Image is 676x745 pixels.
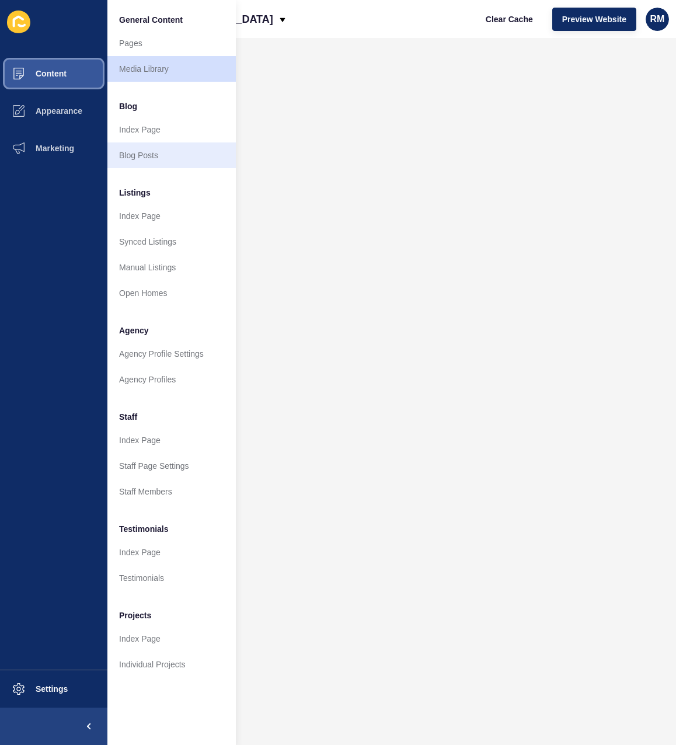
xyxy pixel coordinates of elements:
[107,56,236,82] a: Media Library
[107,453,236,479] a: Staff Page Settings
[650,13,665,25] span: RM
[486,13,533,25] span: Clear Cache
[107,142,236,168] a: Blog Posts
[119,523,169,535] span: Testimonials
[107,203,236,229] a: Index Page
[119,14,183,26] span: General Content
[107,479,236,504] a: Staff Members
[107,367,236,392] a: Agency Profiles
[107,229,236,255] a: Synced Listings
[107,280,236,306] a: Open Homes
[119,610,151,621] span: Projects
[107,255,236,280] a: Manual Listings
[107,565,236,591] a: Testimonials
[107,117,236,142] a: Index Page
[107,539,236,565] a: Index Page
[107,626,236,652] a: Index Page
[119,100,137,112] span: Blog
[107,427,236,453] a: Index Page
[119,187,151,199] span: Listings
[107,652,236,677] a: Individual Projects
[476,8,543,31] button: Clear Cache
[107,30,236,56] a: Pages
[107,341,236,367] a: Agency Profile Settings
[552,8,636,31] button: Preview Website
[119,411,137,423] span: Staff
[562,13,626,25] span: Preview Website
[119,325,149,336] span: Agency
